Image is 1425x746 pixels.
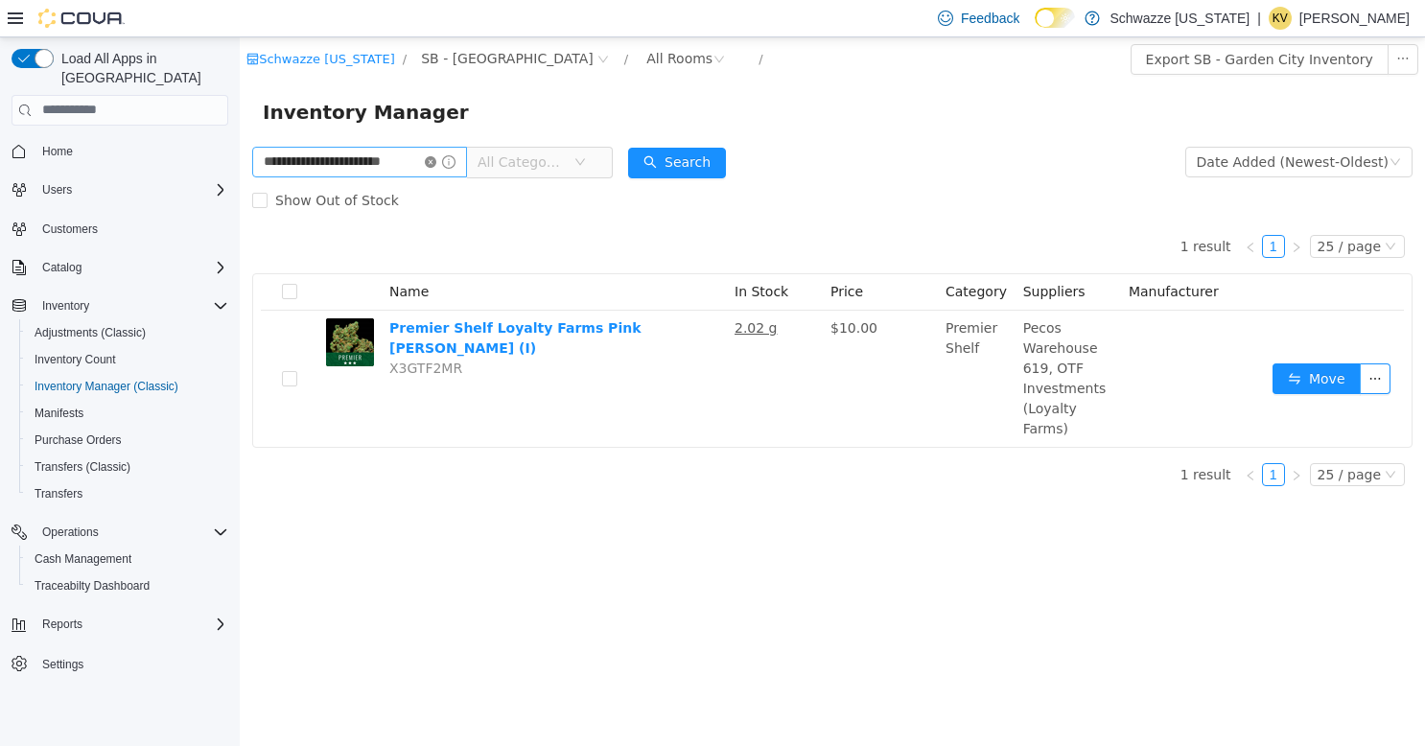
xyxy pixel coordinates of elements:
button: Users [4,176,236,203]
img: Cova [38,9,125,28]
a: Home [35,140,81,163]
span: Inventory Manager (Classic) [35,379,178,394]
span: In Stock [495,246,549,262]
button: Operations [4,519,236,546]
p: Schwazze [US_STATE] [1110,7,1250,30]
a: Adjustments (Classic) [27,321,153,344]
span: / [385,14,388,29]
td: Premier Shelf [698,273,776,409]
span: Load All Apps in [GEOGRAPHIC_DATA] [54,49,228,87]
button: Catalog [35,256,89,279]
button: icon: searchSearch [388,110,486,141]
span: / [163,14,167,29]
i: icon: down [335,119,346,132]
span: Inventory Manager [23,59,241,90]
span: Feedback [961,9,1019,28]
span: SB - Garden City [181,11,354,32]
span: Purchase Orders [35,432,122,448]
span: Home [35,139,228,163]
span: Transfers (Classic) [27,455,228,478]
span: Pecos Warehouse 619, OTF Investments (Loyalty Farms) [783,283,867,399]
span: Operations [35,521,228,544]
button: Cash Management [19,546,236,572]
li: 1 result [941,198,992,221]
span: Show Out of Stock [28,155,167,171]
p: [PERSON_NAME] [1299,7,1410,30]
button: Traceabilty Dashboard [19,572,236,599]
button: Inventory [35,294,97,317]
span: All Categories [238,115,325,134]
span: Customers [35,217,228,241]
button: Transfers [19,480,236,507]
span: Name [150,246,189,262]
a: Customers [35,218,105,241]
button: icon: ellipsis [1148,7,1179,37]
a: Premier Shelf Loyalty Farms Pink [PERSON_NAME] (I) [150,283,401,318]
div: 25 / page [1078,198,1141,220]
i: icon: shop [7,15,19,28]
a: Inventory Manager (Classic) [27,375,186,398]
span: Customers [42,221,98,237]
span: Manifests [35,406,83,421]
span: Catalog [35,256,228,279]
button: Manifests [19,400,236,427]
span: Users [35,178,228,201]
span: Category [706,246,767,262]
div: Kristine Valdez [1269,7,1292,30]
li: Previous Page [999,426,1022,449]
i: icon: down [1145,203,1156,217]
span: Home [42,144,73,159]
button: Inventory Manager (Classic) [19,373,236,400]
a: Transfers [27,482,90,505]
span: Inventory [35,294,228,317]
span: X3GTF2MR [150,323,222,338]
button: Adjustments (Classic) [19,319,236,346]
u: 2.02 g [495,283,538,298]
img: Premier Shelf Loyalty Farms Pink Runtz (I) hero shot [86,281,134,329]
button: Catalog [4,254,236,281]
span: Adjustments (Classic) [35,325,146,340]
span: Catalog [42,260,82,275]
li: Next Page [1045,198,1068,221]
i: icon: info-circle [202,118,216,131]
button: Operations [35,521,106,544]
li: 1 result [941,426,992,449]
li: 1 [1022,198,1045,221]
span: Manifests [27,402,228,425]
button: Reports [35,613,90,636]
i: icon: down [1145,431,1156,445]
span: Dark Mode [1035,28,1036,29]
span: KV [1273,7,1288,30]
a: icon: shopSchwazze [US_STATE] [7,14,155,29]
li: 1 [1022,426,1045,449]
span: Inventory Count [27,348,228,371]
button: Users [35,178,80,201]
a: 1 [1023,198,1044,220]
button: Home [4,137,236,165]
button: Customers [4,215,236,243]
a: 1 [1023,427,1044,448]
span: Adjustments (Classic) [27,321,228,344]
button: Transfers (Classic) [19,454,236,480]
i: icon: left [1005,432,1016,444]
span: $10.00 [591,283,638,298]
a: Purchase Orders [27,429,129,452]
i: icon: right [1051,204,1063,216]
span: Manufacturer [889,246,979,262]
span: Cash Management [27,548,228,571]
span: Inventory Manager (Classic) [27,375,228,398]
button: Inventory Count [19,346,236,373]
li: Previous Page [999,198,1022,221]
i: icon: right [1051,432,1063,444]
button: Purchase Orders [19,427,236,454]
li: Next Page [1045,426,1068,449]
a: Manifests [27,402,91,425]
i: icon: down [1150,119,1161,132]
i: icon: close-circle [185,119,197,130]
a: Settings [35,653,91,676]
span: Reports [42,617,82,632]
span: Cash Management [35,551,131,567]
span: Price [591,246,623,262]
div: All Rooms [407,7,473,35]
span: Inventory [42,298,89,314]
